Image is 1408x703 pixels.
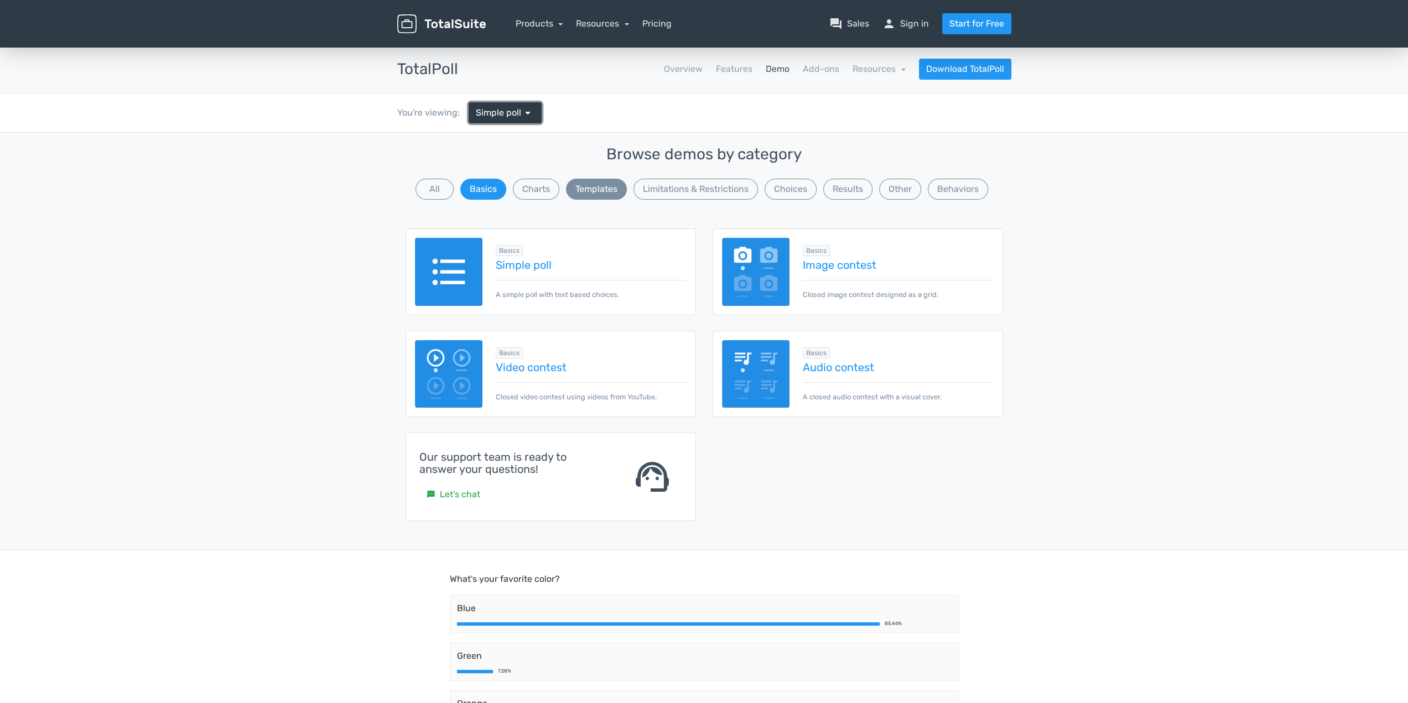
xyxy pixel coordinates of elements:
div: 7.28% [498,118,511,123]
a: question_answerSales [829,17,869,30]
a: Features [716,63,752,76]
a: Pricing [642,17,672,30]
p: A simple poll with text based choices. [496,280,686,300]
span: question_answer [829,17,843,30]
h4: Our support team is ready to answer your questions! [419,451,605,475]
div: You're viewing: [397,106,469,119]
a: Resources [576,18,629,29]
a: Image contest [803,259,993,271]
button: Results [823,179,872,200]
span: Browse all in Basics [803,245,830,256]
button: Charts [513,179,559,200]
a: Overview [664,63,703,76]
a: Simple poll arrow_drop_down [469,102,542,123]
a: Add-ons [803,63,839,76]
span: Blue [457,51,952,65]
button: Behaviors [928,179,988,200]
img: TotalSuite for WordPress [397,14,486,34]
p: What's your favorite color? [450,22,959,35]
span: support_agent [632,457,672,497]
a: Demo [766,63,789,76]
span: Red [457,194,952,207]
h3: TotalPoll [397,61,458,78]
div: 2.92% [476,166,490,171]
a: Download TotalPoll [919,59,1011,80]
span: Green [457,99,952,112]
p: Closed video contest using videos from YouTube. [496,382,686,402]
img: video-poll.png.webp [415,340,483,408]
img: audio-poll.png.webp [722,340,790,408]
a: Audio contest [803,361,993,373]
h3: Browse demos by category [406,146,1003,163]
a: Start for Free [942,13,1011,34]
span: arrow_drop_down [521,106,534,119]
small: sms [427,490,435,499]
button: Basics [460,179,506,200]
a: Products [516,18,563,29]
p: A closed audio contest with a visual cover. [803,382,993,402]
button: All [415,179,454,200]
div: 85.46% [884,71,901,76]
img: image-poll.png.webp [722,238,790,306]
span: Browse all in Basics [496,245,523,256]
a: Simple poll [496,259,686,271]
span: Browse all in Basics [803,347,830,358]
div: 1.95% [471,262,484,267]
button: Other [879,179,921,200]
a: Resources [853,64,906,74]
a: Video contest [496,361,686,373]
img: text-poll.png.webp [415,238,483,306]
div: 2.39% [474,214,487,219]
a: smsLet's chat [419,484,487,505]
span: Browse all in Basics [496,347,523,358]
a: personSign in [882,17,929,30]
button: Templates [566,179,627,200]
span: Purple [457,242,952,256]
button: Choices [765,179,817,200]
span: person [882,17,896,30]
span: Orange [457,147,952,160]
p: Closed image contest designed as a grid. [803,280,993,300]
button: Limitations & Restrictions [633,179,758,200]
span: Simple poll [476,106,521,119]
